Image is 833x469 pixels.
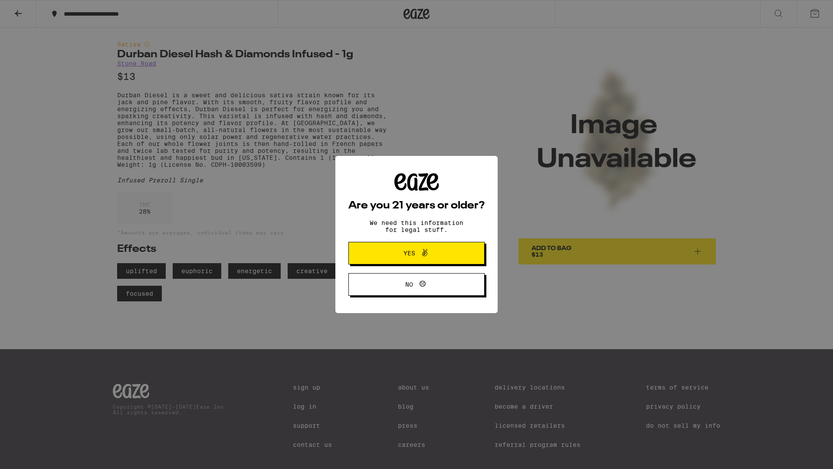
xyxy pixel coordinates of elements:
span: No [405,281,413,287]
button: Yes [348,242,485,264]
button: No [348,273,485,296]
p: We need this information for legal stuff. [362,219,471,233]
span: Yes [403,250,415,256]
h2: Are you 21 years or older? [348,201,485,211]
